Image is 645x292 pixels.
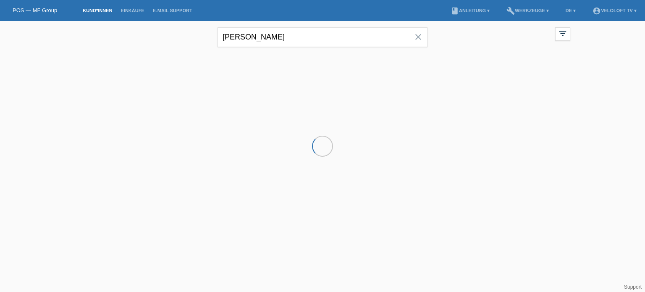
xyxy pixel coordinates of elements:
input: Suche... [218,27,427,47]
a: account_circleVeloLoft TV ▾ [588,8,641,13]
i: account_circle [593,7,601,15]
a: bookAnleitung ▾ [446,8,494,13]
a: Kund*innen [79,8,116,13]
a: POS — MF Group [13,7,57,13]
i: build [506,7,515,15]
i: book [451,7,459,15]
a: Einkäufe [116,8,148,13]
a: buildWerkzeuge ▾ [502,8,553,13]
a: DE ▾ [561,8,580,13]
a: Support [624,284,642,290]
i: close [413,32,423,42]
i: filter_list [558,29,567,38]
a: E-Mail Support [149,8,197,13]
